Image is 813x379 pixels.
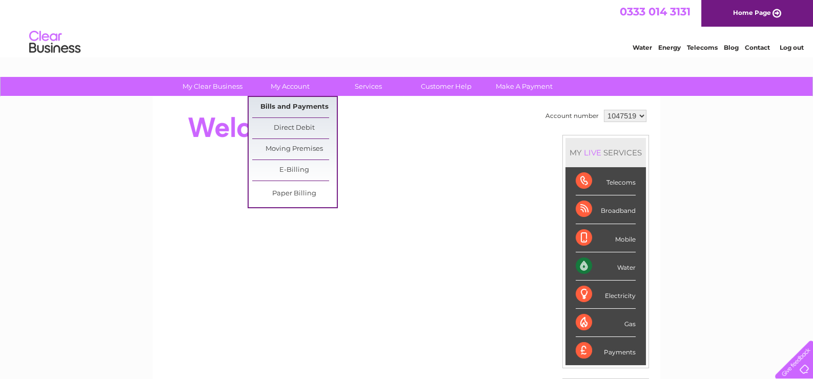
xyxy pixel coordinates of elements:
div: Payments [576,337,636,365]
a: Make A Payment [482,77,566,96]
a: Water [633,44,652,51]
div: LIVE [582,148,603,157]
img: logo.png [29,27,81,58]
div: MY SERVICES [565,138,646,167]
a: Services [326,77,411,96]
a: My Account [248,77,333,96]
a: Log out [779,44,803,51]
a: Blog [724,44,739,51]
div: Broadband [576,195,636,224]
div: Water [576,252,636,281]
div: Electricity [576,281,636,309]
div: Gas [576,309,636,337]
a: Direct Debit [252,118,337,138]
td: Account number [543,107,601,125]
a: Moving Premises [252,139,337,159]
a: Customer Help [404,77,489,96]
div: Clear Business is a trading name of Verastar Limited (registered in [GEOGRAPHIC_DATA] No. 3667643... [165,6,649,50]
a: Paper Billing [252,184,337,204]
a: 0333 014 3131 [620,5,690,18]
div: Mobile [576,224,636,252]
a: E-Billing [252,160,337,181]
a: My Clear Business [170,77,255,96]
a: Energy [658,44,681,51]
div: Telecoms [576,167,636,195]
a: Bills and Payments [252,97,337,117]
a: Contact [745,44,770,51]
a: Telecoms [687,44,718,51]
